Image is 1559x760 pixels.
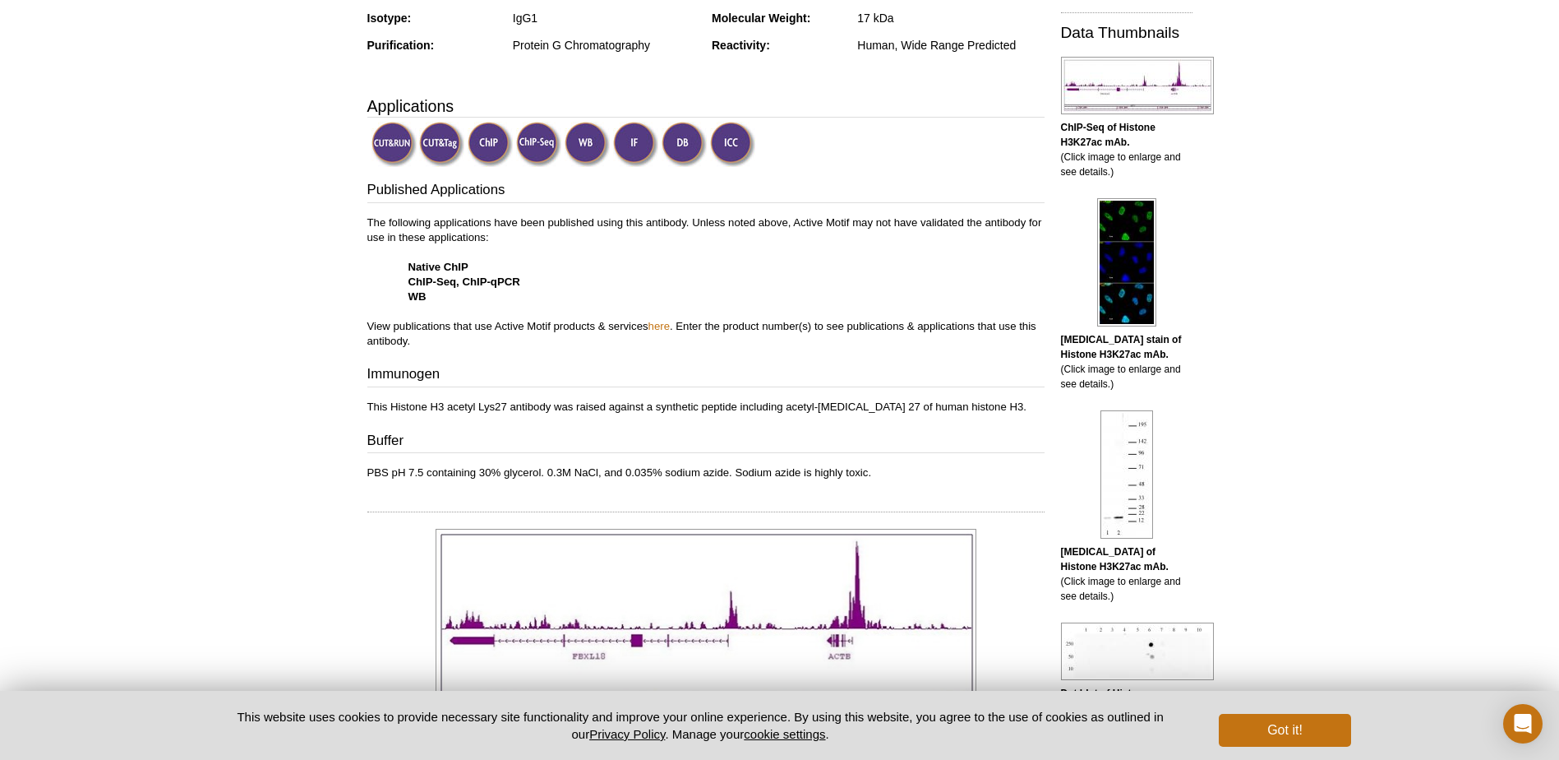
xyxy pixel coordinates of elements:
[367,94,1045,118] h3: Applications
[367,466,1045,480] p: PBS pH 7.5 containing 30% glycerol. 0.3M NaCl, and 0.035% sodium azide. Sodium azide is highly to...
[1061,545,1192,604] p: (Click image to enlarge and see details.)
[209,708,1192,743] p: This website uses cookies to provide necessary site functionality and improve your online experie...
[367,12,412,25] strong: Isotype:
[408,290,427,303] strong: WB
[712,39,770,52] strong: Reactivity:
[1061,688,1149,714] b: Dot blot of Histone H3K27ac mAb.
[1061,623,1214,680] img: Histone H3K27ac antibody (mAb) tested by dot blot analysis.
[419,122,464,167] img: CUT&Tag Validated
[1219,714,1350,747] button: Got it!
[712,12,810,25] strong: Molecular Weight:
[1061,25,1192,40] h2: Data Thumbnails
[648,320,670,332] a: here
[513,38,699,53] div: Protein G Chromatography
[516,122,561,167] img: ChIP-Seq Validated
[367,400,1045,415] p: This Histone H3 acetyl Lys27 antibody was raised against a synthetic peptide including acetyl-[ME...
[565,122,610,167] img: Western Blot Validated
[1061,686,1192,745] p: (Click image to enlarge and see details.)
[367,364,1045,387] h3: Immunogen
[662,122,707,167] img: Dot Blot Validated
[1061,546,1169,572] b: [MEDICAL_DATA] of Histone H3K27ac mAb.
[513,11,699,25] div: IgG1
[1061,57,1214,114] img: Histone H3K27ac antibody (mAb) tested by ChIP-Seq.
[468,122,513,167] img: ChIP Validated
[857,11,1044,25] div: 17 kDa
[1100,410,1153,539] img: Histone H3K27ac antibody (mAb) tested by Western blot.
[1097,198,1156,327] img: Histone H3K27ac antibody (mAb) tested by immunofluorescence.
[710,122,755,167] img: Immunocytochemistry Validated
[1503,704,1543,744] div: Open Intercom Messenger
[1061,120,1192,179] p: (Click image to enlarge and see details.)
[1061,334,1182,360] b: [MEDICAL_DATA] stain of Histone H3K27ac mAb.
[1061,122,1155,148] b: ChIP-Seq of Histone H3K27ac mAb.
[367,431,1045,454] h3: Buffer
[367,215,1045,349] p: The following applications have been published using this antibody. Unless noted above, Active Mo...
[589,727,665,741] a: Privacy Policy
[436,529,976,724] img: Histone H3K27ac antibody (mAb) tested by ChIP-Seq.
[408,276,520,288] strong: ChIP-Seq, ChIP-qPCR
[857,38,1044,53] div: Human, Wide Range Predicted
[613,122,658,167] img: Immunofluorescence Validated
[367,180,1045,203] h3: Published Applications
[1061,332,1192,392] p: (Click image to enlarge and see details.)
[371,122,417,167] img: CUT&RUN Validated
[408,261,468,273] strong: Native ChIP
[367,39,435,52] strong: Purification:
[744,727,825,741] button: cookie settings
